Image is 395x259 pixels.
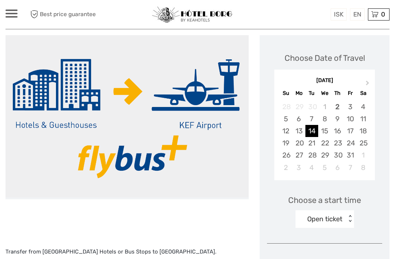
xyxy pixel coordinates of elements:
[10,13,83,19] p: We're away right now. Please check back later!
[357,88,369,98] div: Sa
[318,162,331,174] div: Choose Wednesday, November 5th, 2025
[305,88,318,98] div: Tu
[29,8,102,21] span: Best price guarantee
[344,137,357,149] div: Choose Friday, October 24th, 2025
[279,137,292,149] div: Choose Sunday, October 19th, 2025
[152,7,232,23] img: 97-048fac7b-21eb-4351-ac26-83e096b89eb3_logo_small.jpg
[318,137,331,149] div: Choose Wednesday, October 22nd, 2025
[380,11,386,18] span: 0
[293,149,305,161] div: Choose Monday, October 27th, 2025
[279,101,292,113] div: Not available Sunday, September 28th, 2025
[153,248,217,255] span: to [GEOGRAPHIC_DATA].
[305,137,318,149] div: Choose Tuesday, October 21st, 2025
[293,101,305,113] div: Not available Monday, September 29th, 2025
[362,79,374,90] button: Next Month
[357,125,369,137] div: Choose Saturday, October 18th, 2025
[344,88,357,98] div: Fr
[279,125,292,137] div: Choose Sunday, October 12th, 2025
[318,101,331,113] div: Not available Wednesday, October 1st, 2025
[305,101,318,113] div: Not available Tuesday, September 30th, 2025
[344,113,357,125] div: Choose Friday, October 10th, 2025
[318,88,331,98] div: We
[344,162,357,174] div: Choose Friday, November 7th, 2025
[347,215,353,223] div: < >
[293,113,305,125] div: Choose Monday, October 6th, 2025
[357,113,369,125] div: Choose Saturday, October 11th, 2025
[307,214,342,224] div: Open ticket
[357,137,369,149] div: Choose Saturday, October 25th, 2025
[305,162,318,174] div: Choose Tuesday, November 4th, 2025
[350,8,365,21] div: EN
[305,149,318,161] div: Choose Tuesday, October 28th, 2025
[279,149,292,161] div: Choose Sunday, October 26th, 2025
[331,88,344,98] div: Th
[293,88,305,98] div: Mo
[279,113,292,125] div: Choose Sunday, October 5th, 2025
[293,137,305,149] div: Choose Monday, October 20th, 2025
[305,125,318,137] div: Choose Tuesday, October 14th, 2025
[279,162,292,174] div: Choose Sunday, November 2nd, 2025
[357,162,369,174] div: Choose Saturday, November 8th, 2025
[357,101,369,113] div: Choose Saturday, October 4th, 2025
[285,52,365,64] div: Choose Date of Travel
[331,162,344,174] div: Choose Thursday, November 6th, 2025
[305,113,318,125] div: Choose Tuesday, October 7th, 2025
[344,149,357,161] div: Choose Friday, October 31st, 2025
[331,101,344,113] div: Choose Thursday, October 2nd, 2025
[331,113,344,125] div: Choose Thursday, October 9th, 2025
[5,35,249,197] img: 712a0e43dd27461abbb2e424cb7ebcd4_main_slider.png
[279,88,292,98] div: Su
[318,125,331,137] div: Choose Wednesday, October 15th, 2025
[334,11,343,18] span: ISK
[331,149,344,161] div: Choose Thursday, October 30th, 2025
[84,11,93,20] button: Open LiveChat chat widget
[276,101,372,174] div: month 2025-10
[318,113,331,125] div: Choose Wednesday, October 8th, 2025
[318,149,331,161] div: Choose Wednesday, October 29th, 2025
[331,137,344,149] div: Choose Thursday, October 23rd, 2025
[288,195,361,206] span: Choose a start time
[5,248,151,255] span: Transfer from [GEOGRAPHIC_DATA] Hotels or Bus Stops
[293,125,305,137] div: Choose Monday, October 13th, 2025
[344,125,357,137] div: Choose Friday, October 17th, 2025
[274,77,375,85] div: [DATE]
[331,125,344,137] div: Choose Thursday, October 16th, 2025
[344,101,357,113] div: Choose Friday, October 3rd, 2025
[293,162,305,174] div: Choose Monday, November 3rd, 2025
[357,149,369,161] div: Choose Saturday, November 1st, 2025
